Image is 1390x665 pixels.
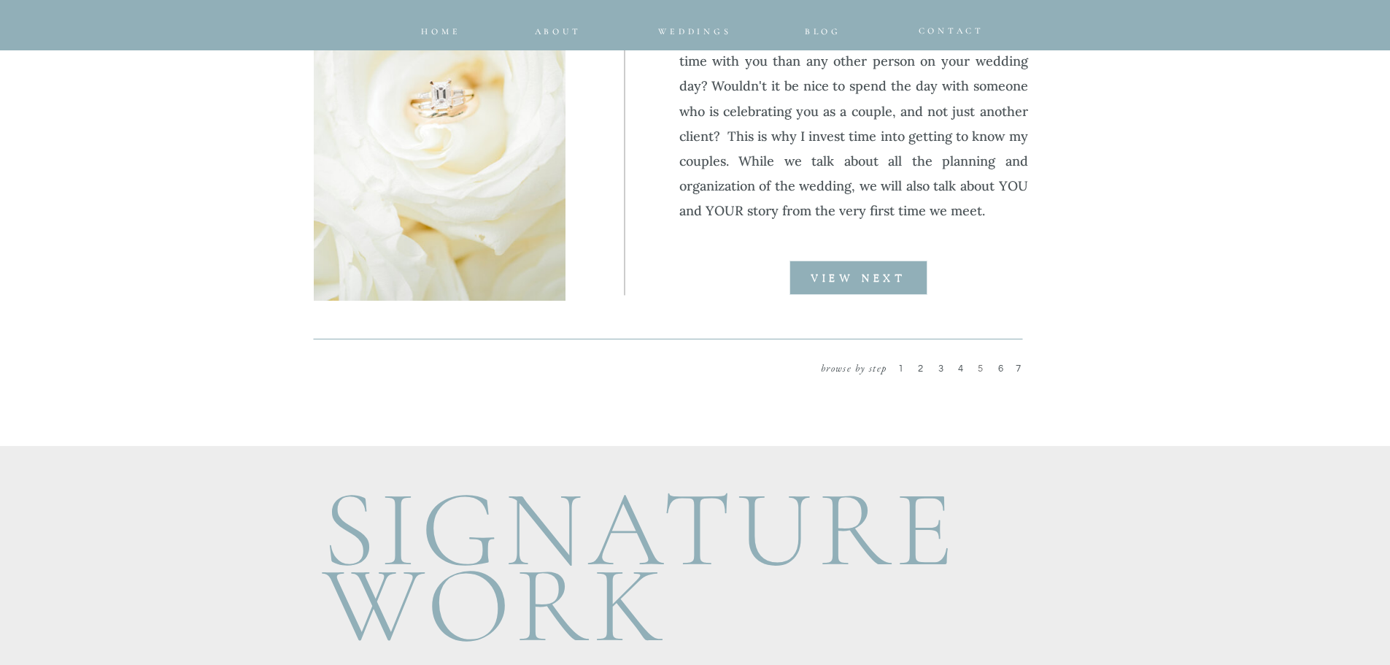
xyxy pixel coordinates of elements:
span: Blog [805,26,841,36]
a: 2 [918,362,934,380]
a: 4 [958,362,970,380]
p: Did you know that your photographer will spend more time with you than any other person on your w... [679,24,1028,218]
a: about [535,23,576,32]
a: 5 [978,362,994,380]
span: 4 [958,364,967,374]
b: VIEW NEXT [811,274,906,284]
span: 5 [978,364,986,374]
a: VIEW NEXT [789,272,928,284]
span: 6 [998,364,1007,374]
a: 7 [1016,362,1032,380]
span: 3 [938,364,947,374]
span: 1 [898,364,907,374]
p: SIGNATURE WORK [323,492,953,649]
a: Blog [794,23,853,32]
a: home [420,23,463,32]
a: 3 [938,362,949,380]
span: home [421,26,460,36]
span: 2 [918,364,927,374]
a: 6 [998,362,1014,380]
p: browse by step [780,358,887,374]
span: CONTACT [919,26,985,36]
span: Weddings [658,26,731,36]
a: Weddings [647,23,744,33]
a: 1 [898,362,914,380]
a: CONTACT [919,23,971,32]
